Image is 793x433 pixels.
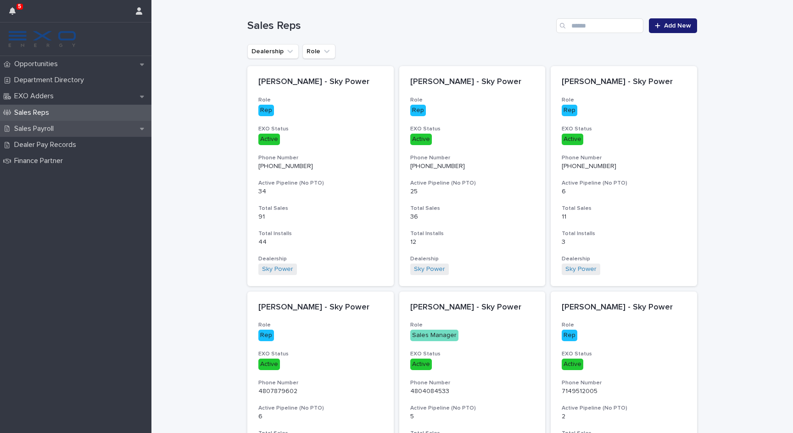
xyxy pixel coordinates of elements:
[664,22,691,29] span: Add New
[410,388,449,394] a: 4804084533
[562,388,598,394] a: 7149512005
[551,66,697,286] a: [PERSON_NAME] - Sky PowerRoleRepEXO StatusActivePhone Number[PHONE_NUMBER]Active Pipeline (No PTO...
[258,321,383,329] h3: Role
[410,125,535,133] h3: EXO Status
[562,230,686,237] h3: Total Installs
[410,303,535,313] p: [PERSON_NAME] - Sky Power
[258,255,383,263] h3: Dealership
[258,379,383,387] h3: Phone Number
[247,66,394,286] a: [PERSON_NAME] - Sky PowerRoleRepEXO StatusActivePhone Number[PHONE_NUMBER]Active Pipeline (No PTO...
[410,379,535,387] h3: Phone Number
[258,163,313,169] a: [PHONE_NUMBER]
[414,265,445,273] a: Sky Power
[7,30,77,48] img: FKS5r6ZBThi8E5hshIGi
[247,44,299,59] button: Dealership
[410,105,426,116] div: Rep
[302,44,335,59] button: Role
[258,413,383,421] p: 6
[562,205,686,212] h3: Total Sales
[562,303,686,313] p: [PERSON_NAME] - Sky Power
[562,125,686,133] h3: EXO Status
[562,154,686,162] h3: Phone Number
[258,230,383,237] h3: Total Installs
[562,350,686,358] h3: EXO Status
[410,359,432,370] div: Active
[258,238,383,246] p: 44
[18,3,21,10] p: 5
[562,379,686,387] h3: Phone Number
[410,213,535,221] p: 36
[410,330,458,341] div: Sales Manager
[262,265,293,273] a: Sky Power
[258,405,383,412] h3: Active Pipeline (No PTO)
[562,134,583,145] div: Active
[258,303,383,313] p: [PERSON_NAME] - Sky Power
[258,154,383,162] h3: Phone Number
[562,213,686,221] p: 11
[399,66,546,286] a: [PERSON_NAME] - Sky PowerRoleRepEXO StatusActivePhone Number[PHONE_NUMBER]Active Pipeline (No PTO...
[258,180,383,187] h3: Active Pipeline (No PTO)
[410,96,535,104] h3: Role
[562,96,686,104] h3: Role
[410,77,535,87] p: [PERSON_NAME] - Sky Power
[258,105,274,116] div: Rep
[11,108,56,117] p: Sales Reps
[410,238,535,246] p: 12
[410,154,535,162] h3: Phone Number
[562,359,583,370] div: Active
[258,330,274,341] div: Rep
[258,77,383,87] p: [PERSON_NAME] - Sky Power
[410,350,535,358] h3: EXO Status
[258,96,383,104] h3: Role
[562,330,577,341] div: Rep
[562,255,686,263] h3: Dealership
[9,6,21,22] div: 5
[562,77,686,87] p: [PERSON_NAME] - Sky Power
[649,18,697,33] a: Add New
[258,213,383,221] p: 91
[11,141,84,149] p: Dealer Pay Records
[258,388,297,394] a: 4807879602
[258,134,280,145] div: Active
[258,205,383,212] h3: Total Sales
[247,19,553,33] h1: Sales Reps
[562,163,616,169] a: [PHONE_NUMBER]
[410,321,535,329] h3: Role
[410,180,535,187] h3: Active Pipeline (No PTO)
[11,76,91,84] p: Department Directory
[410,255,535,263] h3: Dealership
[410,413,535,421] p: 5
[562,188,686,196] p: 6
[410,163,465,169] a: [PHONE_NUMBER]
[410,134,432,145] div: Active
[562,238,686,246] p: 3
[556,18,643,33] input: Search
[11,92,61,101] p: EXO Adders
[258,359,280,370] div: Active
[258,350,383,358] h3: EXO Status
[258,125,383,133] h3: EXO Status
[562,321,686,329] h3: Role
[410,230,535,237] h3: Total Installs
[565,265,597,273] a: Sky Power
[562,413,686,421] p: 2
[410,188,535,196] p: 25
[11,124,61,133] p: Sales Payroll
[562,105,577,116] div: Rep
[410,205,535,212] h3: Total Sales
[562,405,686,412] h3: Active Pipeline (No PTO)
[11,157,70,165] p: Finance Partner
[258,188,383,196] p: 34
[11,60,65,68] p: Opportunities
[562,180,686,187] h3: Active Pipeline (No PTO)
[410,405,535,412] h3: Active Pipeline (No PTO)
